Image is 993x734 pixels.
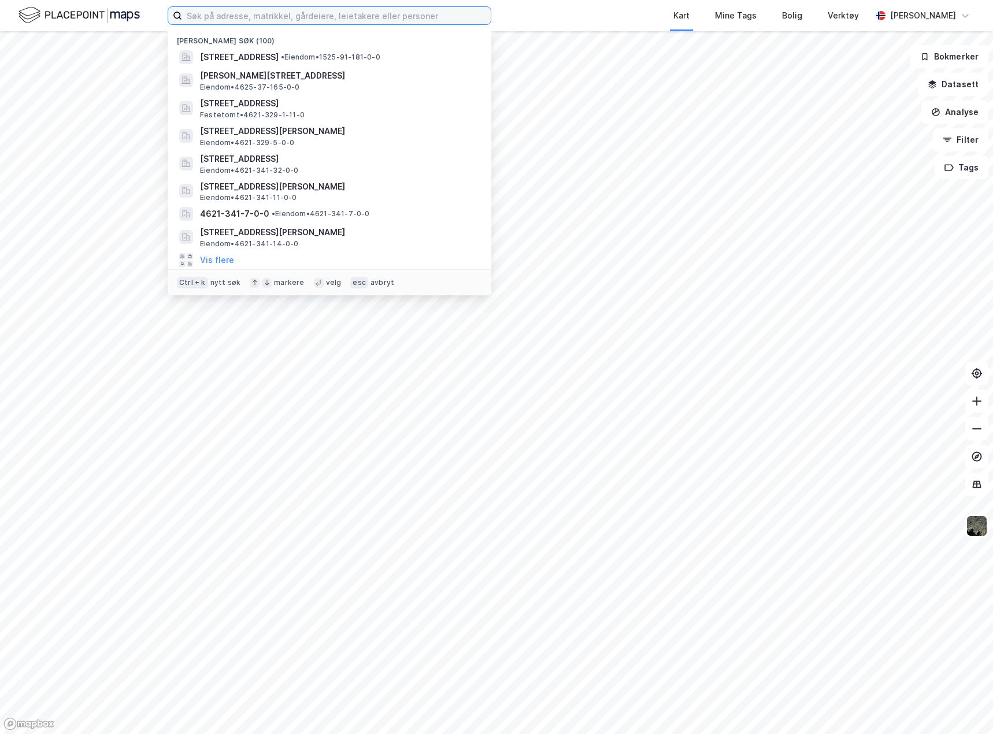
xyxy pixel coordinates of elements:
[200,193,297,202] span: Eiendom • 4621-341-11-0-0
[200,83,300,92] span: Eiendom • 4625-37-165-0-0
[200,138,294,147] span: Eiendom • 4621-329-5-0-0
[210,278,241,287] div: nytt søk
[281,53,284,61] span: •
[200,166,299,175] span: Eiendom • 4621-341-32-0-0
[918,73,988,96] button: Datasett
[18,5,140,25] img: logo.f888ab2527a4732fd821a326f86c7f29.svg
[200,239,299,249] span: Eiendom • 4621-341-14-0-0
[200,225,477,239] span: [STREET_ADDRESS][PERSON_NAME]
[274,278,304,287] div: markere
[200,124,477,138] span: [STREET_ADDRESS][PERSON_NAME]
[200,69,477,83] span: [PERSON_NAME][STREET_ADDRESS]
[200,97,477,110] span: [STREET_ADDRESS]
[200,180,477,194] span: [STREET_ADDRESS][PERSON_NAME]
[828,9,859,23] div: Verktøy
[200,50,279,64] span: [STREET_ADDRESS]
[326,278,342,287] div: velg
[281,53,380,62] span: Eiendom • 1525-91-181-0-0
[350,277,368,288] div: esc
[933,128,988,151] button: Filter
[177,277,208,288] div: Ctrl + k
[935,156,988,179] button: Tags
[200,207,269,221] span: 4621-341-7-0-0
[715,9,757,23] div: Mine Tags
[272,209,370,218] span: Eiendom • 4621-341-7-0-0
[168,27,491,48] div: [PERSON_NAME] søk (100)
[921,101,988,124] button: Analyse
[3,717,54,731] a: Mapbox homepage
[200,152,477,166] span: [STREET_ADDRESS]
[673,9,690,23] div: Kart
[935,679,993,734] div: Kontrollprogram for chat
[370,278,394,287] div: avbryt
[890,9,956,23] div: [PERSON_NAME]
[182,7,491,24] input: Søk på adresse, matrikkel, gårdeiere, leietakere eller personer
[200,253,234,267] button: Vis flere
[966,515,988,537] img: 9k=
[910,45,988,68] button: Bokmerker
[935,679,993,734] iframe: Chat Widget
[272,209,275,218] span: •
[782,9,802,23] div: Bolig
[200,110,305,120] span: Festetomt • 4621-329-1-11-0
